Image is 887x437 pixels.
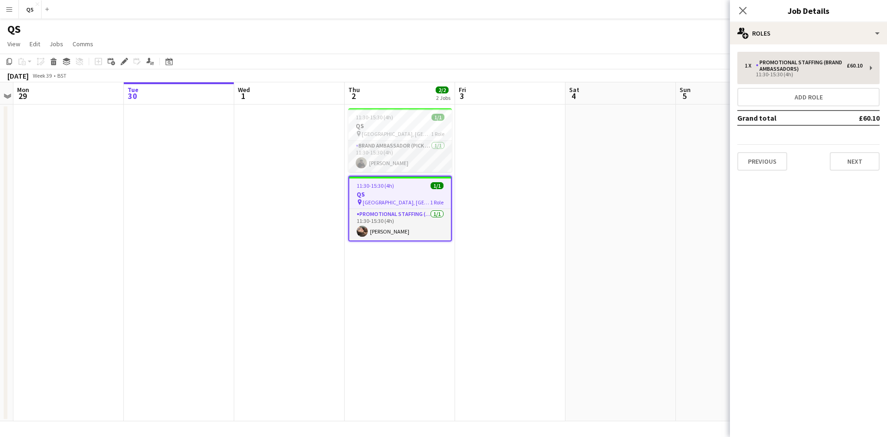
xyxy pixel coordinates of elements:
div: Promotional Staffing (Brand Ambassadors) [756,59,847,72]
h3: Job Details [730,5,887,17]
div: [DATE] [7,71,29,80]
span: 5 [678,91,691,101]
span: Fri [459,86,466,94]
app-card-role: Brand Ambassador (Pick up)1/111:30-15:30 (4h)[PERSON_NAME] [348,141,452,172]
a: Jobs [46,38,67,50]
button: Next [830,152,880,171]
div: 11:30-15:30 (4h) [745,72,863,77]
td: Grand total [737,111,830,125]
button: QS [19,0,42,18]
span: [GEOGRAPHIC_DATA], [GEOGRAPHIC_DATA] [362,130,431,137]
app-job-card: 11:30-15:30 (4h)1/1QS [GEOGRAPHIC_DATA], [GEOGRAPHIC_DATA]1 RoleBrand Ambassador (Pick up)1/111:3... [348,108,452,172]
span: Mon [17,86,29,94]
span: 1 Role [431,130,444,137]
h1: QS [7,22,21,36]
div: 1 x [745,62,756,69]
td: £60.10 [830,111,880,125]
a: Comms [69,38,97,50]
a: View [4,38,24,50]
span: Week 39 [30,72,54,79]
span: 11:30-15:30 (4h) [357,182,394,189]
span: 1/1 [431,182,443,189]
h3: QS [349,190,451,198]
span: 1 [237,91,250,101]
h3: QS [348,122,452,130]
span: [GEOGRAPHIC_DATA], [GEOGRAPHIC_DATA] [363,199,430,206]
a: Edit [26,38,44,50]
span: Edit [30,40,40,48]
span: View [7,40,20,48]
span: Thu [348,86,360,94]
button: Previous [737,152,787,171]
span: Wed [238,86,250,94]
div: Roles [730,22,887,44]
div: 2 Jobs [436,94,450,101]
button: Add role [737,88,880,106]
span: 3 [457,91,466,101]
span: 2 [347,91,360,101]
app-card-role: Promotional Staffing (Brand Ambassadors)1/111:30-15:30 (4h)[PERSON_NAME] [349,209,451,240]
span: 1/1 [431,114,444,121]
span: 2/2 [436,86,449,93]
span: Sat [569,86,579,94]
span: 1 Role [430,199,443,206]
span: 29 [16,91,29,101]
div: £60.10 [847,62,863,69]
span: Jobs [49,40,63,48]
span: Tue [128,86,139,94]
span: Sun [680,86,691,94]
span: Comms [73,40,93,48]
span: 4 [568,91,579,101]
span: 30 [126,91,139,101]
span: 11:30-15:30 (4h) [356,114,393,121]
app-job-card: 11:30-15:30 (4h)1/1QS [GEOGRAPHIC_DATA], [GEOGRAPHIC_DATA]1 RolePromotional Staffing (Brand Ambas... [348,176,452,241]
div: BST [57,72,67,79]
